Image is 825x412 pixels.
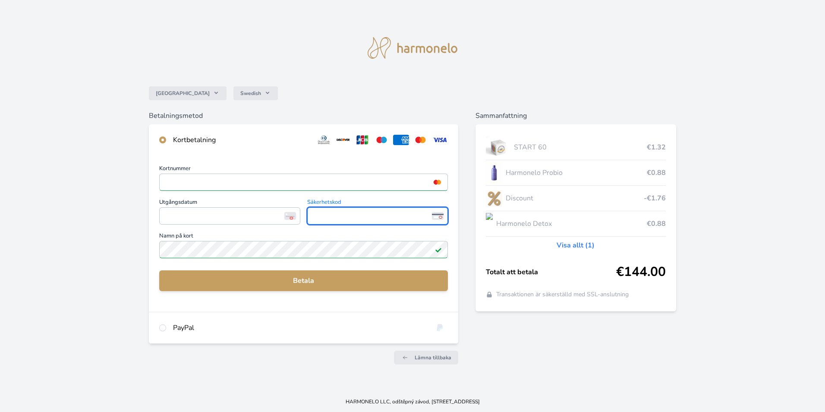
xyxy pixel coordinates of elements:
[166,276,441,286] span: Betala
[307,200,448,207] span: Säkerhetskod
[475,111,676,121] h6: Sammanfattning
[316,135,332,145] img: diners.svg
[486,213,493,235] img: DETOX_se_stinem_x-lo.jpg
[173,323,425,333] div: PayPal
[647,142,666,152] span: €1.32
[557,240,595,250] a: Visa allt (1)
[415,354,451,361] span: Lämna tillbaka
[173,135,309,145] div: Kortbetalning
[616,264,666,280] span: €144.00
[432,135,448,145] img: visa.svg
[374,135,390,145] img: maestro.svg
[506,168,647,178] span: Harmonelo Probio
[284,212,296,220] img: Utgångsdatum
[159,241,448,258] input: Namn på kortFältet är giltigt
[163,210,296,222] iframe: Iframe för utgångsdatum
[514,142,647,152] span: START 60
[496,290,629,299] span: Transaktionen är säkerställd med SSL-anslutning
[496,219,647,229] span: Harmonelo Detox
[486,162,502,184] img: CLEAN_PROBIO_se_stinem_x-lo.jpg
[368,37,457,59] img: logo.svg
[159,200,300,207] span: Utgångsdatum
[431,178,443,186] img: mc
[644,193,666,203] span: -€1.76
[394,351,458,364] a: Lämna tillbaka
[412,135,428,145] img: mc.svg
[435,246,442,253] img: Fältet är giltigt
[233,86,278,100] button: Swedish
[163,176,444,188] iframe: Iframe för kortnummer
[311,210,444,222] iframe: Iframe för säkerhetskod
[335,135,351,145] img: discover.svg
[149,86,227,100] button: [GEOGRAPHIC_DATA]
[647,219,666,229] span: €0.88
[647,168,666,178] span: €0.88
[355,135,371,145] img: jcb.svg
[159,166,448,174] span: Kortnummer
[506,193,644,203] span: Discount
[486,187,502,209] img: discount-lo.png
[240,90,261,97] span: Swedish
[486,136,510,158] img: start.jpg
[159,233,448,241] span: Namn på kort
[393,135,409,145] img: amex.svg
[486,267,616,277] span: Totalt att betala
[149,111,458,121] h6: Betalningsmetod
[159,270,448,291] button: Betala
[156,90,210,97] span: [GEOGRAPHIC_DATA]
[432,323,448,333] img: paypal.svg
